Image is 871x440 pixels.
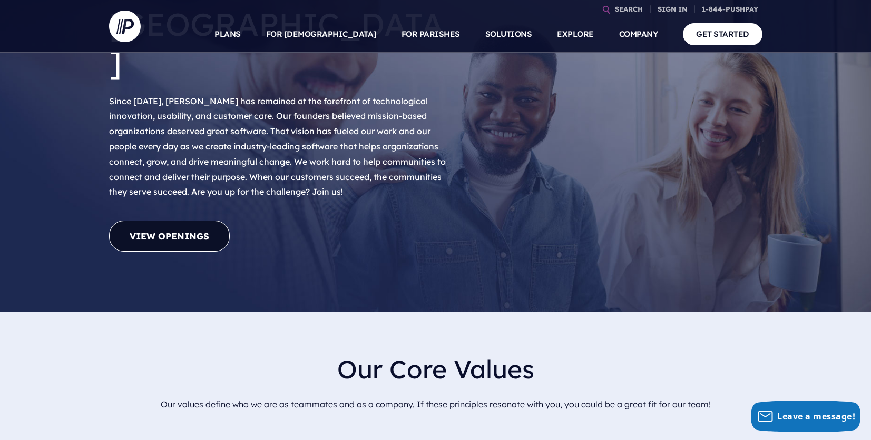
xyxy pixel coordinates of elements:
[485,16,532,53] a: SOLUTIONS
[109,96,446,197] span: Since [DATE], [PERSON_NAME] has remained at the forefront of technological innovation, usability,...
[118,346,754,393] h2: Our Core Values
[557,16,594,53] a: EXPLORE
[777,411,855,422] span: Leave a message!
[683,23,762,45] a: GET STARTED
[266,16,376,53] a: FOR [DEMOGRAPHIC_DATA]
[751,401,860,432] button: Leave a message!
[109,221,230,252] a: View Openings
[402,16,460,53] a: FOR PARISHES
[619,16,658,53] a: COMPANY
[118,393,754,416] p: Our values define who we are as teammates and as a company. If these principles resonate with you...
[214,16,241,53] a: PLANS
